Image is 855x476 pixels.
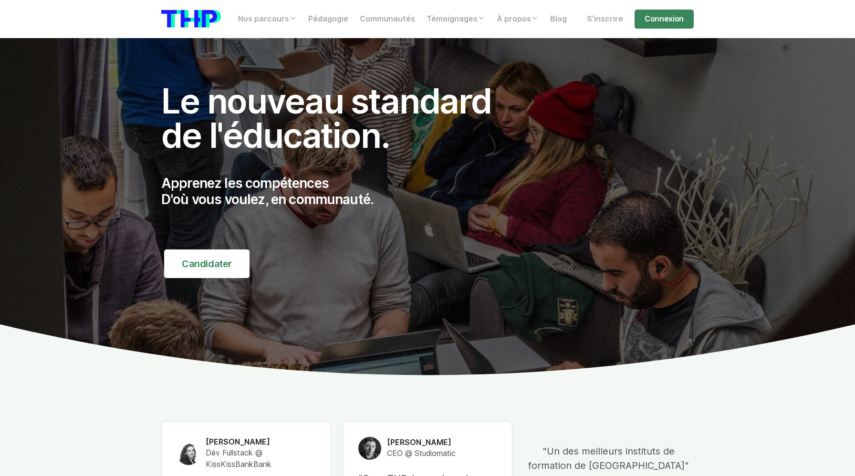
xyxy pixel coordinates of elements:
[524,444,694,473] p: "Un des meilleurs instituts de formation de [GEOGRAPHIC_DATA]"
[232,10,302,29] a: Nos parcours
[387,437,456,448] h6: [PERSON_NAME]
[421,10,491,29] a: Témoignages
[206,448,271,469] span: Dév Fullstack @ KissKissBankBank
[358,437,381,460] img: Anthony
[161,10,221,28] img: logo
[161,176,512,207] p: Apprenez les compétences D'où vous voulez, en communauté.
[491,10,544,29] a: À propos
[544,10,573,29] a: Blog
[387,449,456,458] span: CEO @ Studiomatic
[581,10,629,29] a: S'inscrire
[164,249,250,278] a: Candidater
[635,10,694,29] a: Connexion
[354,10,421,29] a: Communautés
[302,10,354,29] a: Pédagogie
[206,437,315,447] h6: [PERSON_NAME]
[161,84,512,153] h1: Le nouveau standard de l'éducation.
[177,442,200,465] img: Claire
